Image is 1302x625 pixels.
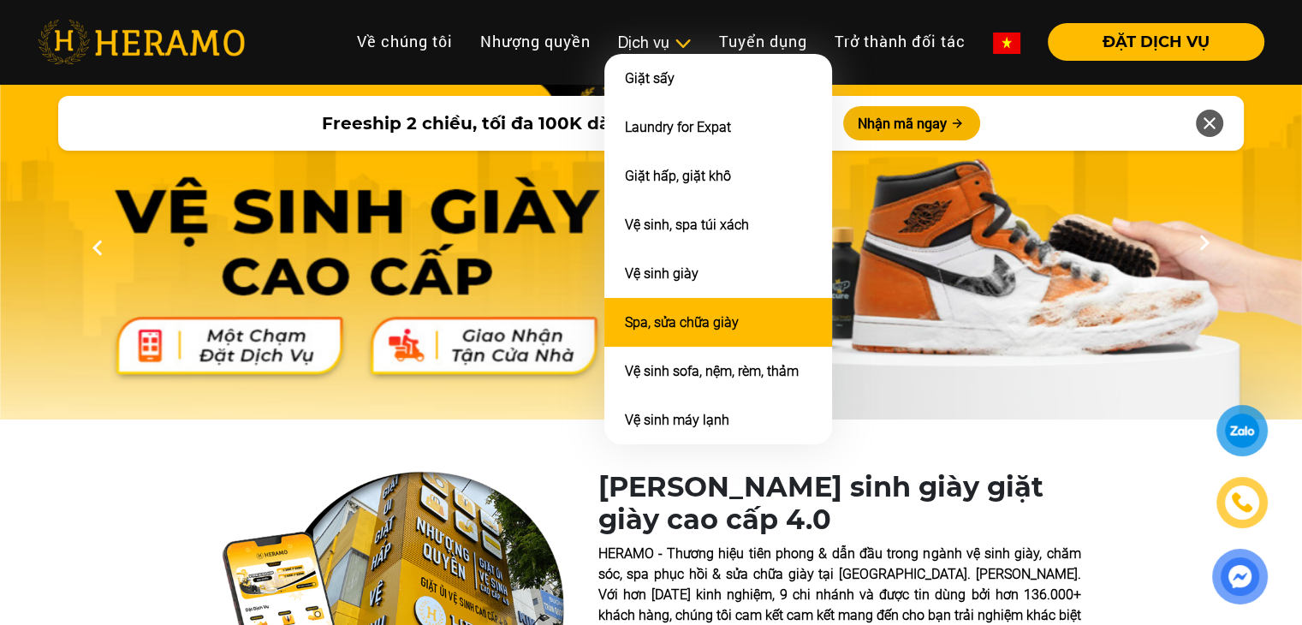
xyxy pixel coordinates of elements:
a: Tuyển dụng [705,23,821,60]
a: Vệ sinh sofa, nệm, rèm, thảm [625,363,799,379]
a: Spa, sửa chữa giày [625,314,739,330]
a: Vệ sinh giày [625,265,699,282]
a: phone-icon [1216,477,1268,528]
a: Trở thành đối tác [821,23,979,60]
a: ĐẶT DỊCH VỤ [1034,34,1264,50]
span: Freeship 2 chiều, tối đa 100K dành cho khách hàng mới [321,110,823,136]
a: Laundry for Expat [625,119,731,135]
img: subToggleIcon [674,35,692,52]
div: Dịch vụ [618,31,692,54]
img: heramo-logo.png [38,20,245,64]
a: Giặt sấy [625,70,675,86]
a: Vệ sinh, spa túi xách [625,217,749,233]
a: Nhượng quyền [467,23,604,60]
img: vn-flag.png [993,33,1020,54]
a: Giặt hấp, giặt khô [625,168,731,184]
h1: [PERSON_NAME] sinh giày giặt giày cao cấp 4.0 [598,471,1081,537]
a: Vệ sinh máy lạnh [625,412,729,428]
img: phone-icon [1232,492,1252,513]
button: ĐẶT DỊCH VỤ [1048,23,1264,61]
a: Về chúng tôi [343,23,467,60]
button: Nhận mã ngay [843,106,980,140]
